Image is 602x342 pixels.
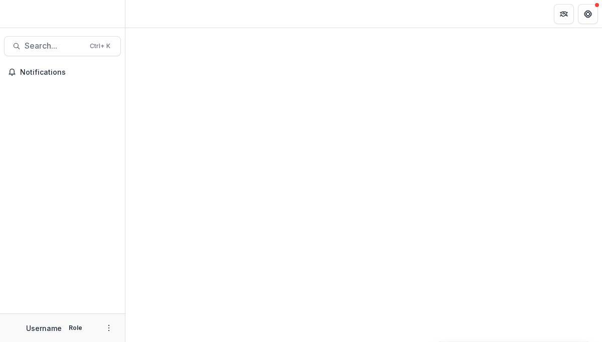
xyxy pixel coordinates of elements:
button: Get Help [578,4,598,24]
p: Role [66,323,85,332]
p: Username [26,323,62,333]
button: Search... [4,36,121,56]
span: Search... [25,41,84,51]
div: Ctrl + K [88,41,112,52]
button: More [103,322,115,334]
span: Notifications [20,68,117,77]
button: Notifications [4,64,121,80]
button: Partners [554,4,574,24]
